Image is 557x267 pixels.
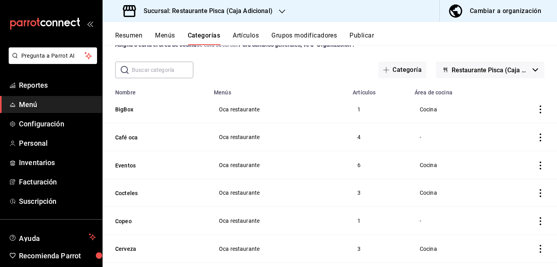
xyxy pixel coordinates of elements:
[115,189,194,197] button: Cocteles
[419,216,491,225] div: -
[536,105,544,113] button: actions
[420,190,490,196] span: Cocina
[348,179,410,207] td: 3
[6,57,97,66] a: Pregunta a Parrot AI
[470,6,541,17] div: Cambiar a organización
[115,245,194,253] button: Cerveza
[436,62,544,78] button: Restaurante Pisca (Caja Adicional)
[219,162,338,168] span: Oca restaurante
[115,32,557,45] div: navigation tabs
[536,217,544,225] button: actions
[115,133,194,141] button: Café oca
[348,85,410,96] th: Artículos
[420,246,490,252] span: Cocina
[87,21,93,27] button: open_drawer_menu
[410,85,500,96] th: Área de cocina
[19,157,96,168] span: Inventarios
[420,107,490,112] span: Cocina
[19,250,96,261] span: Recomienda Parrot
[350,32,374,45] button: Publicar
[219,107,338,112] span: Oca restaurante
[19,232,86,242] span: Ayuda
[137,6,273,16] h3: Sucursal: Restaurante Pisca (Caja Adicional)
[348,207,410,235] td: 1
[219,246,338,252] span: Oca restaurante
[188,32,221,45] button: Categorías
[115,32,142,45] button: Resumen
[536,245,544,253] button: actions
[103,85,209,96] th: Nombre
[420,162,490,168] span: Cocina
[348,96,410,123] td: 1
[19,196,96,207] span: Suscripción
[155,32,175,45] button: Menús
[19,138,96,149] span: Personal
[536,189,544,197] button: actions
[452,66,529,74] span: Restaurante Pisca (Caja Adicional)
[219,218,338,224] span: Oca restaurante
[19,118,96,129] span: Configuración
[233,32,259,45] button: Artículos
[115,217,194,225] button: Copeo
[19,80,96,90] span: Reportes
[536,162,544,169] button: actions
[348,151,410,179] td: 6
[115,162,194,169] button: Eventos
[271,32,337,45] button: Grupos modificadores
[132,62,193,78] input: Buscar categoría
[536,133,544,141] button: actions
[419,133,491,141] div: -
[19,177,96,187] span: Facturación
[348,235,410,262] td: 3
[115,105,194,113] button: BigBox
[209,85,348,96] th: Menús
[9,47,97,64] button: Pregunta a Parrot AI
[378,62,426,78] button: Categoría
[219,134,338,140] span: Oca restaurante
[21,52,85,60] span: Pregunta a Parrot AI
[219,190,338,196] span: Oca restaurante
[19,99,96,110] span: Menú
[348,123,410,151] td: 4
